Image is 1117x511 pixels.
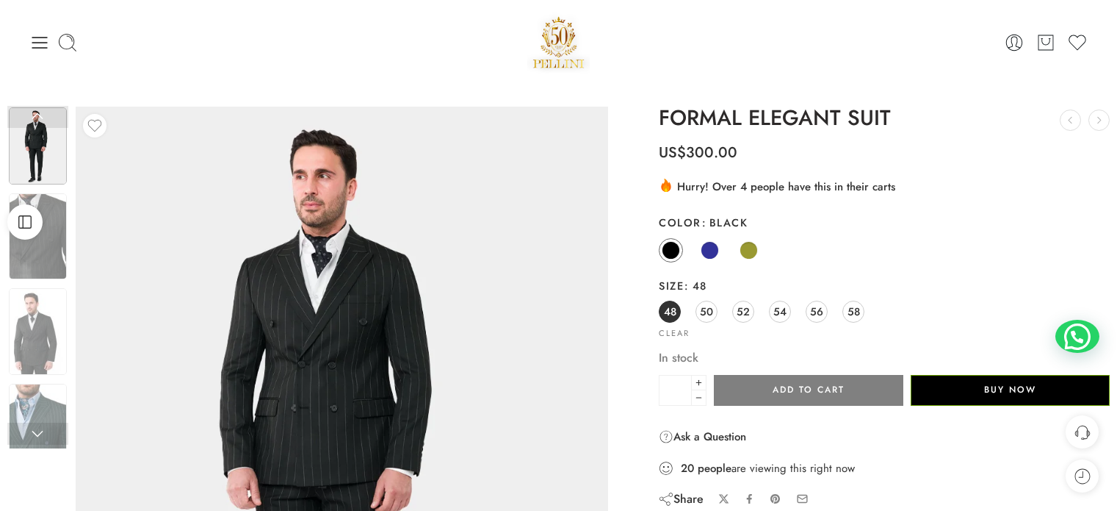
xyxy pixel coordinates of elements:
[659,215,1110,230] label: Color
[842,301,864,323] a: 58
[796,493,809,505] a: Email to your friends
[744,493,755,504] a: Share on Facebook
[695,301,717,323] a: 50
[773,301,787,321] span: 54
[9,384,67,471] img: Artboard 2
[527,11,590,74] a: Pellini -
[659,177,1110,195] div: Hurry! Over 4 people have this in their carts
[1067,32,1088,53] a: Wishlist
[810,301,823,321] span: 56
[659,301,681,323] a: 48
[527,11,590,74] img: Pellini
[9,107,67,185] img: Artboard 2
[659,329,690,337] a: Clear options
[806,301,828,323] a: 56
[659,349,1110,368] p: In stock
[664,301,676,321] span: 48
[659,491,704,507] div: Share
[1004,32,1024,53] a: Login / Register
[737,301,750,321] span: 52
[9,288,67,375] img: Artboard 2
[698,461,731,476] strong: people
[718,493,729,504] a: Share on X
[659,142,737,163] bdi: 300.00
[9,193,67,280] img: Artboard 2
[684,278,706,293] span: 48
[847,301,860,321] span: 58
[732,301,754,323] a: 52
[911,375,1110,406] button: Buy Now
[770,493,781,505] a: Pin on Pinterest
[701,215,748,230] span: Black
[659,279,1110,293] label: Size
[659,460,1110,476] div: are viewing this right now
[659,107,1110,130] h1: FORMAL ELEGANT SUIT
[714,375,903,406] button: Add to cart
[1035,32,1056,53] a: Cart
[769,301,791,323] a: 54
[700,301,713,321] span: 50
[659,142,686,163] span: US$
[659,428,746,446] a: Ask a Question
[659,375,692,406] input: Product quantity
[681,461,694,476] strong: 20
